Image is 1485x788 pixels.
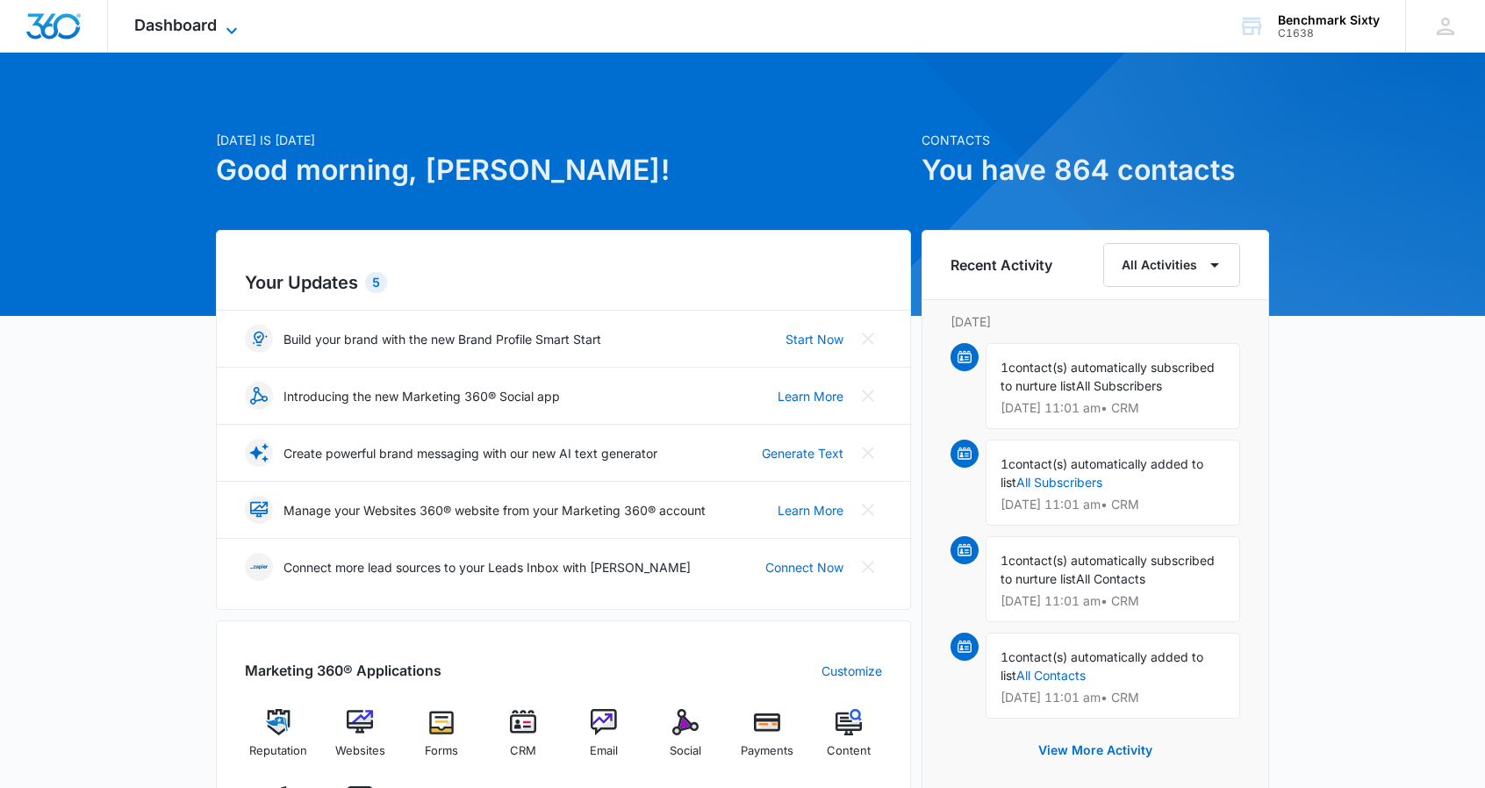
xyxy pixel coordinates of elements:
[1001,649,1008,664] span: 1
[821,662,882,680] a: Customize
[1278,13,1380,27] div: account name
[245,709,312,772] a: Reputation
[245,269,882,296] h2: Your Updates
[765,558,843,577] a: Connect Now
[1001,360,1008,375] span: 1
[283,558,691,577] p: Connect more lead sources to your Leads Inbox with [PERSON_NAME]
[1001,649,1203,683] span: contact(s) automatically added to list
[590,742,618,760] span: Email
[1103,243,1240,287] button: All Activities
[510,742,536,760] span: CRM
[922,149,1269,191] h1: You have 864 contacts
[1001,553,1008,568] span: 1
[249,742,307,760] span: Reputation
[1001,553,1215,586] span: contact(s) automatically subscribed to nurture list
[335,742,385,760] span: Websites
[762,444,843,462] a: Generate Text
[283,501,706,519] p: Manage your Websites 360® website from your Marketing 360® account
[283,444,657,462] p: Create powerful brand messaging with our new AI text generator
[854,325,882,353] button: Close
[734,709,801,772] a: Payments
[827,742,871,760] span: Content
[1001,456,1008,471] span: 1
[670,742,701,760] span: Social
[570,709,638,772] a: Email
[778,501,843,519] a: Learn More
[951,254,1052,276] h6: Recent Activity
[951,312,1240,331] p: [DATE]
[489,709,556,772] a: CRM
[1016,475,1102,490] a: All Subscribers
[283,330,601,348] p: Build your brand with the new Brand Profile Smart Start
[652,709,720,772] a: Social
[1016,668,1086,683] a: All Contacts
[283,387,560,405] p: Introducing the new Marketing 360® Social app
[922,131,1269,149] p: Contacts
[741,742,793,760] span: Payments
[134,16,217,34] span: Dashboard
[1001,595,1225,607] p: [DATE] 11:01 am • CRM
[326,709,394,772] a: Websites
[854,382,882,410] button: Close
[1278,27,1380,39] div: account id
[814,709,882,772] a: Content
[854,496,882,524] button: Close
[1001,691,1225,704] p: [DATE] 11:01 am • CRM
[1001,360,1215,393] span: contact(s) automatically subscribed to nurture list
[1076,571,1145,586] span: All Contacts
[778,387,843,405] a: Learn More
[408,709,476,772] a: Forms
[1001,402,1225,414] p: [DATE] 11:01 am • CRM
[854,553,882,581] button: Close
[216,149,911,191] h1: Good morning, [PERSON_NAME]!
[216,131,911,149] p: [DATE] is [DATE]
[245,660,441,681] h2: Marketing 360® Applications
[425,742,458,760] span: Forms
[1001,456,1203,490] span: contact(s) automatically added to list
[854,439,882,467] button: Close
[365,272,387,293] div: 5
[1001,498,1225,511] p: [DATE] 11:01 am • CRM
[1076,378,1162,393] span: All Subscribers
[786,330,843,348] a: Start Now
[1021,729,1170,771] button: View More Activity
